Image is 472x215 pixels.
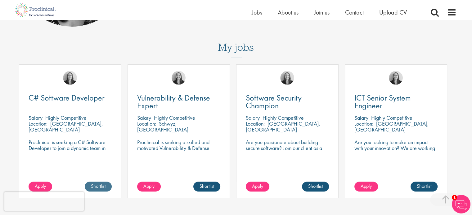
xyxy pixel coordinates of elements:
[379,8,407,16] a: Upload CV
[154,114,195,121] p: Highly Competitive
[137,114,151,121] span: Salary
[45,114,87,121] p: Highly Competitive
[63,71,77,85] img: Mia Kellerman
[354,139,438,169] p: Are you looking to make an impact with your innovation? We are working with a dedicated pharmaceu...
[4,192,84,211] iframe: reCAPTCHA
[452,195,457,200] span: 1
[354,94,438,110] a: ICT Senior System Engineer
[29,94,112,102] a: C# Software Developer
[354,120,373,127] span: Location:
[246,114,260,121] span: Salary
[361,183,372,189] span: Apply
[354,182,378,191] a: Apply
[29,139,112,163] p: Proclinical is seeking a C# Software Developer to join a dynamic team in [GEOGRAPHIC_DATA], [GEOG...
[314,8,330,16] a: Join us
[354,92,411,111] span: ICT Senior System Engineer
[452,195,470,213] img: Chatbot
[29,182,52,191] a: Apply
[193,182,220,191] a: Shortlist
[35,183,46,189] span: Apply
[246,120,320,133] p: [GEOGRAPHIC_DATA], [GEOGRAPHIC_DATA]
[16,42,456,53] h3: My jobs
[345,8,364,16] a: Contact
[389,71,403,85] img: Mia Kellerman
[143,183,155,189] span: Apply
[411,182,438,191] a: Shortlist
[29,92,105,103] span: C# Software Developer
[246,139,329,174] p: Are you passionate about building secure software? Join our client as a Software Security Champio...
[172,71,186,85] img: Mia Kellerman
[246,92,302,111] span: Software Security Champion
[371,114,412,121] p: Highly Competitive
[246,120,265,127] span: Location:
[354,120,429,133] p: [GEOGRAPHIC_DATA], [GEOGRAPHIC_DATA]
[137,94,220,110] a: Vulnerability & Defense Expert
[354,114,368,121] span: Salary
[29,114,43,121] span: Salary
[278,8,299,16] a: About us
[137,120,156,127] span: Location:
[246,182,269,191] a: Apply
[137,139,220,163] p: Proclinical is seeking a skilled and motivated Vulnerability & Defense Expert to join a dynamic c...
[252,183,263,189] span: Apply
[29,120,47,127] span: Location:
[302,182,329,191] a: Shortlist
[263,114,304,121] p: Highly Competitive
[85,182,112,191] a: Shortlist
[137,182,161,191] a: Apply
[252,8,262,16] a: Jobs
[280,71,294,85] img: Mia Kellerman
[246,94,329,110] a: Software Security Champion
[137,92,210,111] span: Vulnerability & Defense Expert
[137,120,188,133] p: Schwyz, [GEOGRAPHIC_DATA]
[29,120,103,133] p: [GEOGRAPHIC_DATA], [GEOGRAPHIC_DATA]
